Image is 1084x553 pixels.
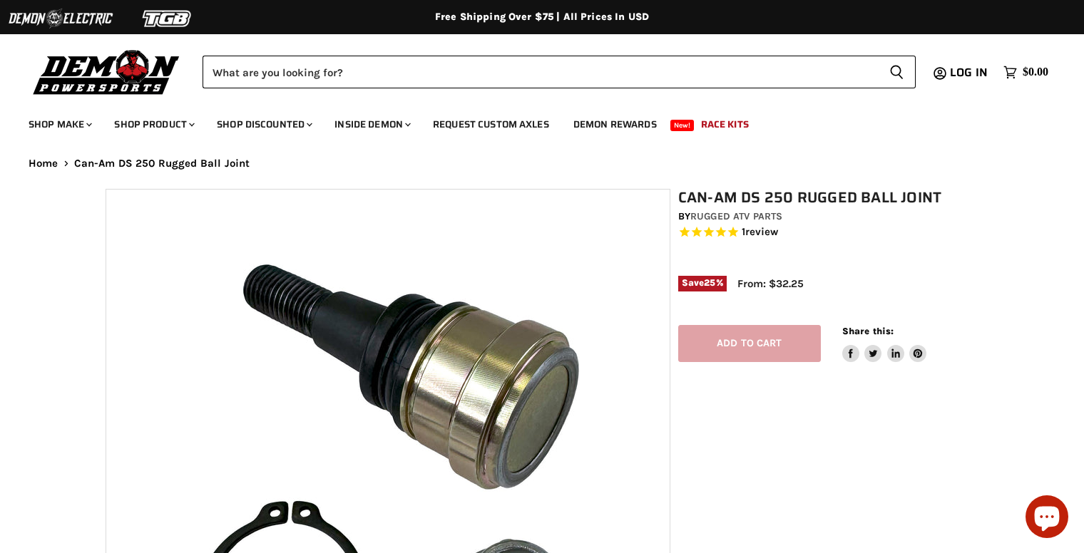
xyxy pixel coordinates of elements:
[678,225,986,240] span: Rated 5.0 out of 5 stars 1 reviews
[878,56,916,88] button: Search
[29,157,58,170] a: Home
[18,110,101,139] a: Shop Make
[324,110,419,139] a: Inside Demon
[678,276,727,291] span: Save %
[944,66,996,79] a: Log in
[74,157,250,170] span: Can-Am DS 250 Rugged Ball Joint
[1021,495,1073,542] inbox-online-store-chat: Shopify online store chat
[563,110,668,139] a: Demon Rewards
[745,225,779,238] span: review
[18,104,1045,139] ul: Main menu
[29,46,185,97] img: Demon Powersports
[690,210,782,222] a: Rugged ATV Parts
[742,225,779,238] span: 1 reviews
[842,325,927,363] aside: Share this:
[422,110,560,139] a: Request Custom Axles
[103,110,203,139] a: Shop Product
[1023,66,1048,79] span: $0.00
[114,5,221,32] img: TGB Logo 2
[670,120,695,131] span: New!
[206,110,321,139] a: Shop Discounted
[950,63,988,81] span: Log in
[7,5,114,32] img: Demon Electric Logo 2
[690,110,760,139] a: Race Kits
[842,326,894,336] span: Share this:
[678,209,986,224] div: by
[203,56,916,88] form: Product
[704,277,715,288] span: 25
[203,56,878,88] input: Search
[678,189,986,207] h1: Can-Am DS 250 Rugged Ball Joint
[737,277,804,290] span: From: $32.25
[996,62,1055,83] a: $0.00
